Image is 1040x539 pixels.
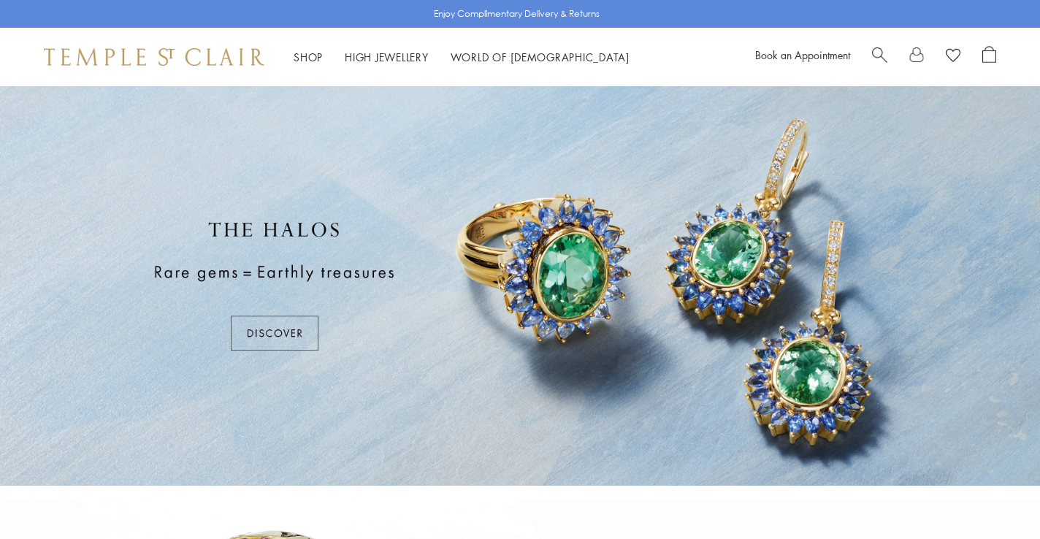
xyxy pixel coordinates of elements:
p: Enjoy Complimentary Delivery & Returns [434,7,600,21]
nav: Main navigation [294,48,630,66]
a: Search [872,46,887,68]
a: ShopShop [294,50,323,64]
a: High JewelleryHigh Jewellery [345,50,429,64]
a: Open Shopping Bag [982,46,996,68]
a: View Wishlist [946,46,960,68]
a: Book an Appointment [755,47,850,62]
a: World of [DEMOGRAPHIC_DATA]World of [DEMOGRAPHIC_DATA] [451,50,630,64]
img: Temple St. Clair [44,48,264,66]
